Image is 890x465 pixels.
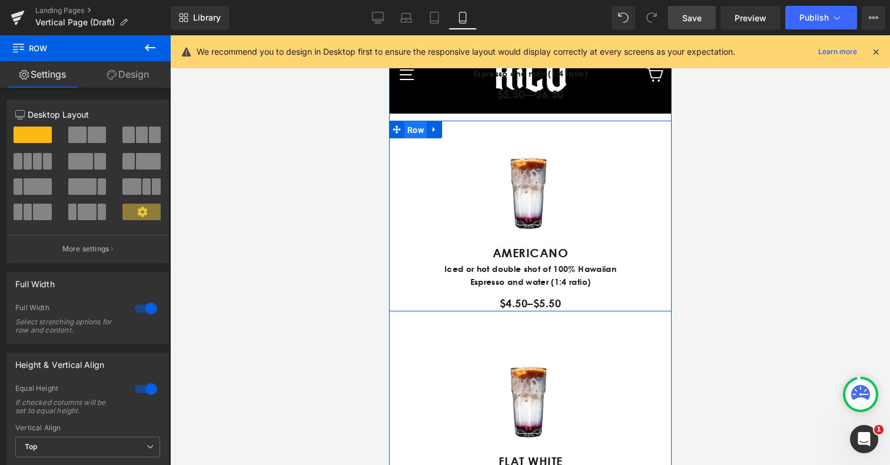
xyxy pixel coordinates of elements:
[35,18,115,27] span: Vertical Page (Draft)
[862,6,885,29] button: More
[15,303,123,315] div: Full Width
[785,6,857,29] button: Publish
[420,6,449,29] a: Tablet
[38,51,244,68] p: $5.50—$6.50
[15,108,160,121] p: Desktop Layout
[682,12,702,24] span: Save
[193,12,221,23] span: Library
[15,398,121,415] div: If checked columns will be set to equal height.
[15,384,123,396] div: Equal Height
[735,12,766,24] span: Preview
[38,18,244,45] p: Iced or hot double shot of 100% Hawaiian Espresso and milk (1:4 ratio)
[85,61,171,88] a: Design
[874,425,884,434] span: 1
[15,424,160,432] div: Vertical Align
[813,45,862,59] a: Learn more
[7,235,168,263] button: More settings
[35,6,171,15] a: Landing Pages
[15,353,104,370] div: Height & Vertical Align
[449,6,477,29] a: Mobile
[109,418,174,433] strong: FLAT WHITE
[126,1,157,16] strong: LATTE
[364,6,392,29] a: Desktop
[15,318,121,334] div: Select stretching options for row and content.
[47,260,235,277] p: $4.50–$5.50
[171,6,229,29] a: New Library
[47,227,235,254] p: Iced or hot double shot of 100% Hawaiian Espresso and water (1:4 ratio)
[720,6,781,29] a: Preview
[25,442,38,451] b: Top
[799,13,829,22] span: Publish
[640,6,663,29] button: Redo
[15,86,38,104] span: Row
[850,425,878,453] iframe: Intercom live chat
[104,210,180,225] strong: AMERICANO
[392,6,420,29] a: Laptop
[62,244,109,254] p: More settings
[15,273,55,289] div: Full Width
[12,35,129,61] span: Row
[38,85,53,103] a: Expand / Collapse
[612,6,635,29] button: Undo
[197,45,735,58] p: We recommend you to design in Desktop first to ensure the responsive layout would display correct...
